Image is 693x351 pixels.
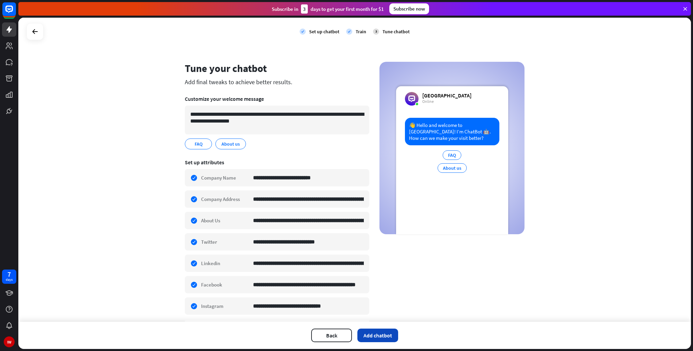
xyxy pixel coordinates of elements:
[309,29,339,35] div: Set up chatbot
[272,4,384,14] div: Subscribe in days to get your first month for $1
[2,270,16,284] a: 7 days
[422,92,472,99] div: [GEOGRAPHIC_DATA]
[346,29,352,35] i: check
[357,329,398,342] button: Add chatbot
[185,78,369,86] div: Add final tweaks to achieve better results.
[438,163,467,173] div: About us
[4,336,15,347] div: IW
[194,140,203,148] span: FAQ
[422,99,472,104] div: Online
[5,3,26,23] button: Open LiveChat chat widget
[185,62,369,75] div: Tune your chatbot
[443,150,461,160] div: FAQ
[7,271,11,277] div: 7
[389,3,429,14] div: Subscribe now
[311,329,352,342] button: Back
[373,29,379,35] div: 3
[185,95,369,102] div: Customize your welcome message
[185,159,369,166] div: Set up attributes
[6,277,13,282] div: days
[300,29,306,35] i: check
[221,140,241,148] span: About us
[301,4,308,14] div: 3
[383,29,410,35] div: Tune chatbot
[356,29,366,35] div: Train
[405,118,499,145] div: 👋 Hello and welcome to [GEOGRAPHIC_DATA]! I’m ChatBot 🤖. How can we make your visit better?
